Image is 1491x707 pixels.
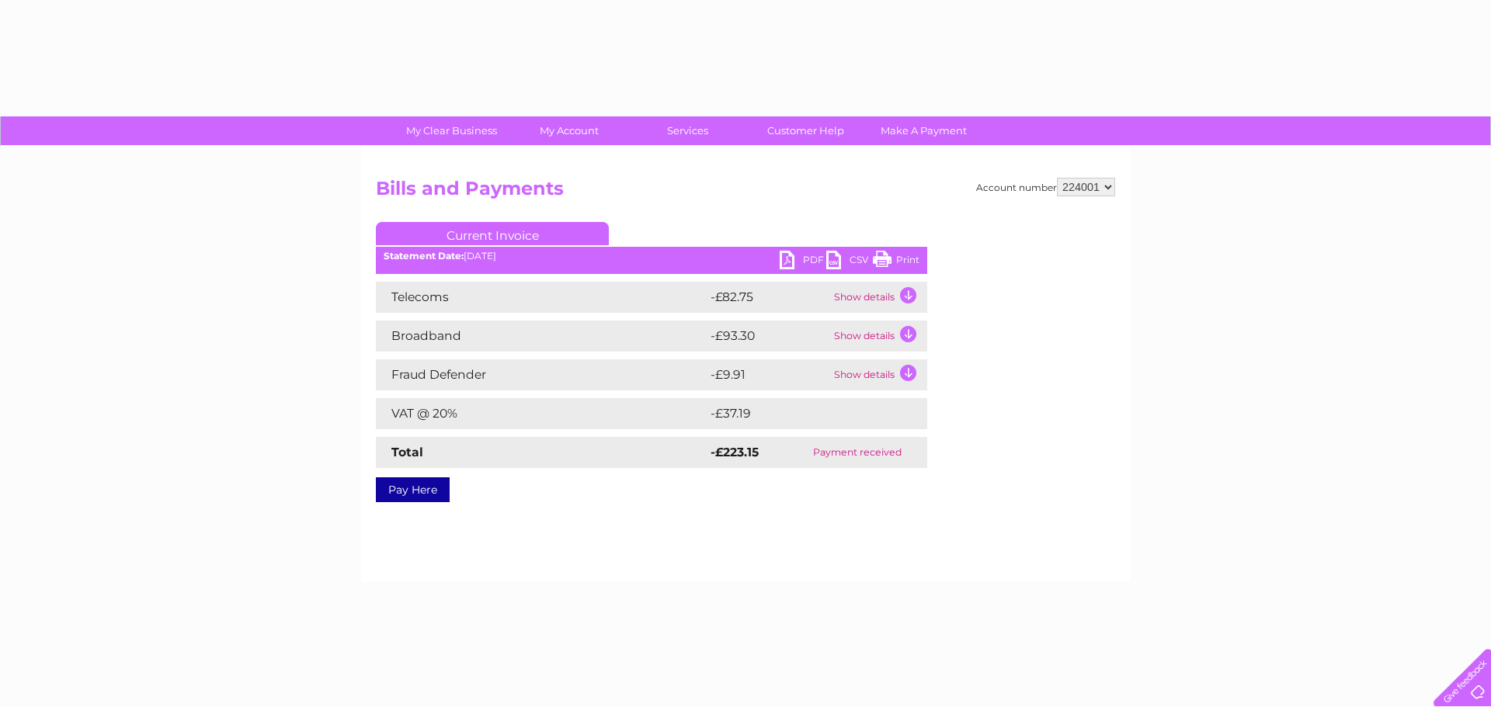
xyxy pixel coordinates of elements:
a: Services [624,116,752,145]
td: Show details [830,282,927,313]
td: Fraud Defender [376,359,707,390]
td: -£82.75 [707,282,830,313]
strong: -£223.15 [711,445,759,459]
a: Print [873,251,919,273]
td: Payment received [787,437,927,468]
a: Pay Here [376,477,450,502]
h2: Bills and Payments [376,178,1115,207]
a: Make A Payment [860,116,988,145]
a: Customer Help [742,116,870,145]
td: Show details [830,321,927,352]
b: Statement Date: [384,250,464,262]
td: Telecoms [376,282,707,313]
td: Broadband [376,321,707,352]
td: VAT @ 20% [376,398,707,429]
a: My Clear Business [388,116,516,145]
a: My Account [506,116,634,145]
a: PDF [780,251,826,273]
div: Account number [976,178,1115,196]
td: -£9.91 [707,359,830,390]
a: Current Invoice [376,222,609,245]
div: [DATE] [376,251,927,262]
a: CSV [826,251,873,273]
td: -£37.19 [707,398,897,429]
strong: Total [391,445,423,459]
td: Show details [830,359,927,390]
td: -£93.30 [707,321,830,352]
